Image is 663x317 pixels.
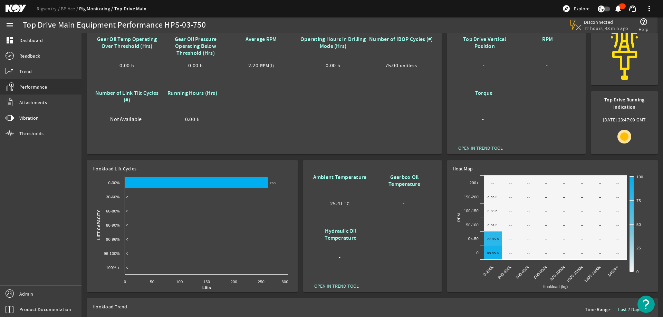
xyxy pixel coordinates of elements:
[400,62,417,69] span: unitless
[119,62,129,69] span: 0.00
[114,6,147,12] a: Top Drive Main
[563,181,565,185] text: --
[509,195,512,199] text: --
[282,280,288,284] text: 300
[636,246,641,250] text: 25
[106,237,120,241] text: 90-96%
[599,251,601,255] text: --
[637,296,655,313] button: Open Resource Center
[618,306,641,313] b: Last 7 Days
[457,213,461,222] text: RPM
[604,97,644,110] b: Top Drive Running Indication
[509,181,512,185] text: --
[19,83,47,90] span: Performance
[131,62,134,69] span: h
[176,280,183,284] text: 100
[583,265,601,283] text: 1200-1400k
[616,237,619,241] text: --
[487,237,499,241] text: 77.85 h
[337,62,340,69] span: h
[527,209,530,213] text: --
[188,62,198,69] span: 0.00
[126,237,128,241] text: 0
[545,181,547,185] text: --
[545,195,547,199] text: --
[403,200,404,207] span: -
[124,280,126,284] text: 0
[126,223,128,227] text: 0
[543,285,568,289] text: Hookload (kg)
[260,62,274,69] span: RPM(f)
[203,280,210,284] text: 150
[509,209,512,213] text: --
[562,4,570,13] mat-icon: explore
[19,99,47,106] span: Attachments
[258,280,264,284] text: 250
[339,254,340,261] span: -
[23,22,206,29] div: Top Drive Main Equipment Performance HPS-03-750
[509,223,512,227] text: --
[607,265,619,277] text: 1400k+
[542,36,553,43] b: RPM
[581,237,583,241] text: --
[477,251,479,255] text: 0
[19,290,33,297] span: Admin
[309,280,364,292] button: OPEN IN TREND TOOL
[566,265,584,283] text: 1000-1200k
[385,62,398,69] span: 75.00
[246,36,277,43] b: Average RPM
[533,265,548,280] text: 600-800k
[95,89,159,103] b: Number of Link Tilt Cycles (#)
[487,251,499,255] text: 90.05 h
[584,25,628,31] span: 12 hours, 43 min ago
[527,251,530,255] text: --
[599,181,601,185] text: --
[463,36,506,50] b: Top Drive Vertical Position
[488,223,498,227] text: 0.04 h
[641,0,657,17] button: more_vert
[248,62,258,69] span: 2.20
[231,280,237,284] text: 200
[126,266,128,269] text: 0
[636,175,643,179] text: 100
[345,200,349,207] span: °C
[527,237,530,241] text: --
[599,223,601,227] text: --
[599,237,601,241] text: --
[126,195,128,199] text: 0
[313,174,367,181] b: Ambient Temperature
[527,195,530,199] text: --
[61,6,79,12] a: BP Ace
[106,209,120,213] text: 60-80%
[185,116,195,123] span: 0.00
[326,62,336,69] span: 0.00
[491,181,494,185] text: --
[388,174,420,188] b: Gearbox Oil Temperature
[599,209,601,213] text: --
[616,251,619,255] text: --
[453,142,508,154] button: OPEN IN TREND TOOL
[527,223,530,227] text: --
[314,283,359,289] span: OPEN IN TREND TOOL
[488,209,498,213] text: 0.03 h
[19,68,32,75] span: Trend
[202,286,211,290] text: Lifts
[106,223,120,227] text: 80-90%
[574,5,589,12] span: Explore
[108,181,120,185] text: 0-30%
[19,52,40,59] span: Readback
[466,223,479,227] text: 50-100
[464,209,479,213] text: 100-150
[6,114,14,122] mat-icon: vibration
[325,227,356,241] b: Hydraulic Oil Temperature
[6,36,14,44] mat-icon: dashboard
[453,166,473,172] span: Heat Map
[563,237,565,241] text: --
[545,237,547,241] text: --
[19,306,71,313] span: Product Documentation
[509,237,512,241] text: --
[482,265,494,277] text: 0-200k
[483,62,484,69] span: -
[464,195,479,199] text: 150-200
[628,4,637,13] mat-icon: support_agent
